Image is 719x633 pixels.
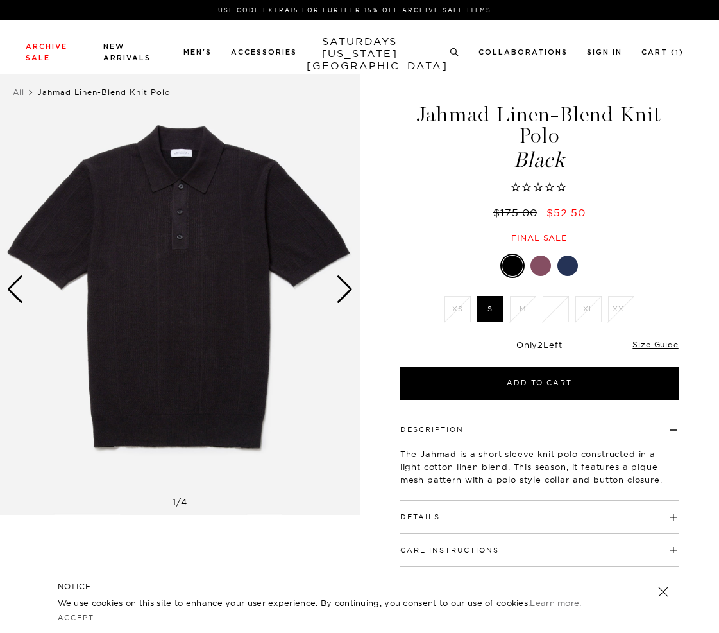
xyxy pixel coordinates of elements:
[173,496,176,508] span: 1
[400,547,499,554] button: Care Instructions
[183,49,212,56] a: Men's
[26,43,67,62] a: Archive Sale
[587,49,622,56] a: Sign In
[478,49,568,56] a: Collaborations
[493,206,543,219] del: $175.00
[400,514,440,521] button: Details
[546,206,586,219] span: $52.50
[477,296,503,322] label: S
[632,340,678,349] a: Size Guide
[103,43,151,62] a: New Arrivals
[398,104,681,171] h1: Jahmad Linen-Blend Knit Polo
[398,181,681,195] span: Rated 0.0 out of 5 stars 0 reviews
[336,275,353,304] div: Next slide
[400,426,464,433] button: Description
[58,596,616,609] p: We use cookies on this site to enhance your user experience. By continuing, you consent to our us...
[398,150,681,171] span: Black
[400,340,679,351] div: Only Left
[537,340,543,350] span: 2
[181,496,187,508] span: 4
[58,581,662,593] h5: NOTICE
[530,598,579,608] a: Learn more
[307,35,412,72] a: SATURDAYS[US_STATE][GEOGRAPHIC_DATA]
[13,87,24,97] a: All
[675,50,679,56] small: 1
[400,367,679,400] button: Add to Cart
[37,87,171,97] span: Jahmad Linen-Blend Knit Polo
[31,5,679,15] p: Use Code EXTRA15 for Further 15% Off Archive Sale Items
[231,49,297,56] a: Accessories
[58,613,95,622] a: Accept
[6,275,24,304] div: Previous slide
[400,447,679,486] p: The Jahmad is a short sleeve knit polo constructed in a light cotton linen blend. This season, it...
[641,49,684,56] a: Cart (1)
[398,232,681,243] div: Final sale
